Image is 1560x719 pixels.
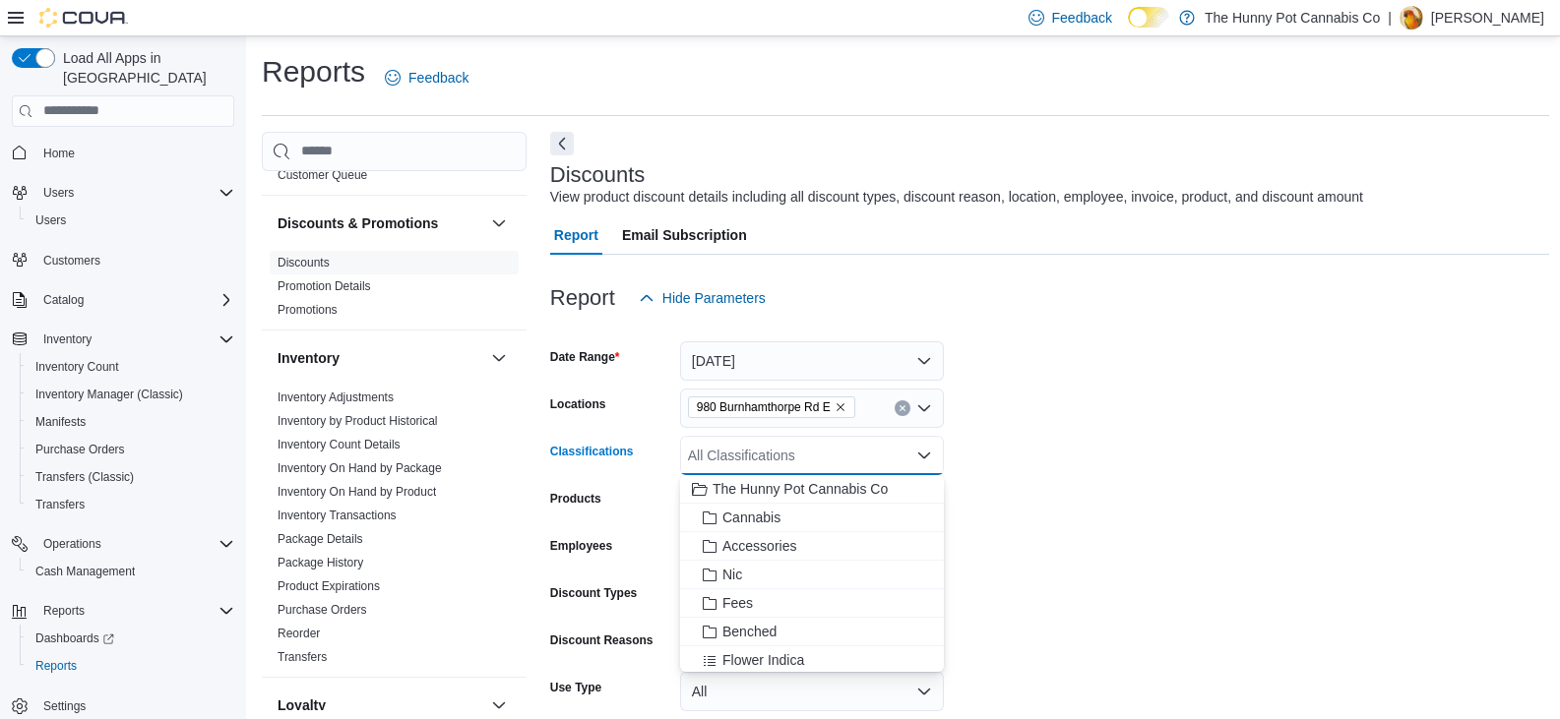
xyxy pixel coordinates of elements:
[35,142,83,165] a: Home
[28,355,234,379] span: Inventory Count
[278,256,330,270] a: Discounts
[722,508,780,527] span: Cannabis
[28,355,127,379] a: Inventory Count
[35,599,93,623] button: Reports
[43,698,86,714] span: Settings
[35,694,94,718] a: Settings
[278,413,438,429] span: Inventory by Product Historical
[278,485,436,499] a: Inventory On Hand by Product
[680,341,944,381] button: [DATE]
[278,602,367,618] span: Purchase Orders
[28,560,234,583] span: Cash Management
[722,622,777,641] span: Benched
[680,504,944,532] button: Cannabis
[550,396,606,412] label: Locations
[43,331,92,347] span: Inventory
[35,288,234,312] span: Catalog
[278,509,397,522] a: Inventory Transactions
[43,536,101,552] span: Operations
[28,410,94,434] a: Manifests
[278,279,371,293] a: Promotion Details
[278,167,367,183] span: Customer Queue
[262,52,365,91] h1: Reports
[35,288,92,312] button: Catalog
[28,383,234,406] span: Inventory Manager (Classic)
[680,618,944,646] button: Benched
[713,479,888,499] span: The Hunny Pot Cannabis Co
[550,163,646,187] h3: Discounts
[722,536,796,556] span: Accessories
[55,48,234,88] span: Load All Apps in [GEOGRAPHIC_DATA]
[916,448,932,463] button: Close list of options
[278,437,401,452] span: Inventory Count Details
[377,58,476,97] a: Feedback
[1400,6,1423,30] div: Andy Ramgobin
[278,461,442,475] a: Inventory On Hand by Package
[35,328,99,351] button: Inventory
[35,497,85,512] span: Transfers
[278,255,330,270] span: Discounts
[278,484,436,500] span: Inventory On Hand by Product
[28,654,85,678] a: Reports
[20,652,242,680] button: Reports
[722,650,804,670] span: Flower Indica
[550,132,574,155] button: Next
[4,286,242,314] button: Catalog
[722,593,753,613] span: Fees
[28,493,93,516] a: Transfers
[278,460,442,476] span: Inventory On Hand by Package
[1128,7,1169,28] input: Dark Mode
[262,251,527,330] div: Discounts & Promotions
[28,654,234,678] span: Reports
[35,532,234,556] span: Operations
[20,408,242,436] button: Manifests
[35,249,108,272] a: Customers
[28,209,74,232] a: Users
[35,599,234,623] span: Reports
[680,589,944,618] button: Fees
[4,179,242,207] button: Users
[1431,6,1544,30] p: [PERSON_NAME]
[20,381,242,408] button: Inventory Manager (Classic)
[680,532,944,561] button: Accessories
[28,209,234,232] span: Users
[28,627,122,650] a: Dashboards
[278,302,338,318] span: Promotions
[35,387,183,402] span: Inventory Manager (Classic)
[278,603,367,617] a: Purchase Orders
[631,278,774,318] button: Hide Parameters
[262,163,527,195] div: Customer
[28,438,133,461] a: Purchase Orders
[1052,8,1112,28] span: Feedback
[278,213,438,233] h3: Discounts & Promotions
[35,181,234,205] span: Users
[1128,28,1129,29] span: Dark Mode
[680,672,944,711] button: All
[43,185,74,201] span: Users
[35,630,114,646] span: Dashboards
[680,561,944,589] button: Nic
[28,465,142,489] a: Transfers (Classic)
[550,538,612,554] label: Employees
[550,491,601,507] label: Products
[4,597,242,625] button: Reports
[278,278,371,294] span: Promotion Details
[278,414,438,428] a: Inventory by Product Historical
[28,560,143,583] a: Cash Management
[20,463,242,491] button: Transfers (Classic)
[680,646,944,675] button: Flower Indica
[35,693,234,718] span: Settings
[278,438,401,451] a: Inventory Count Details
[35,141,234,165] span: Home
[722,565,742,584] span: Nic
[28,493,234,516] span: Transfers
[43,253,100,269] span: Customers
[278,389,394,405] span: Inventory Adjustments
[35,248,234,272] span: Customers
[262,386,527,677] div: Inventory
[408,68,468,88] span: Feedback
[278,556,363,569] a: Package History
[554,215,598,255] span: Report
[278,555,363,570] span: Package History
[550,349,620,365] label: Date Range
